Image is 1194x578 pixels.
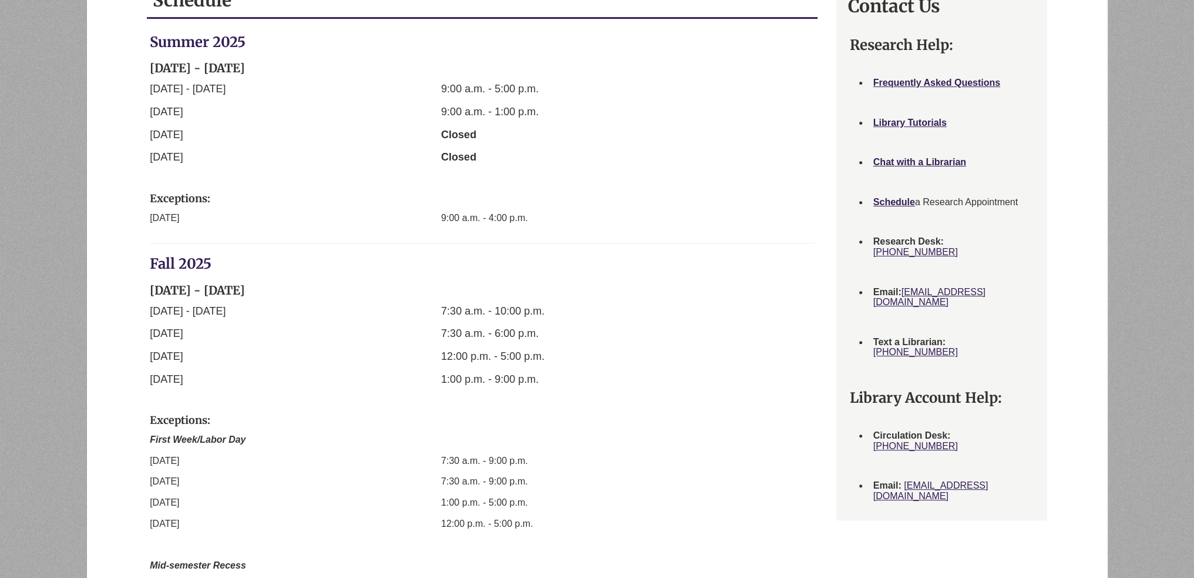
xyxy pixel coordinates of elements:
span: [DATE] [150,106,183,118]
strong: Library Account Help: [850,389,1002,407]
strong: Text a Librarian: [873,337,946,347]
a: Frequently Asked Questions [873,78,1000,88]
a: Chat with a Librarian [873,157,966,167]
span: [DATE] [150,129,183,141]
p: [DATE] [150,211,423,226]
strong: Fall 2025 [150,255,211,273]
p: 7:30 a.m. - 9:00 p.m. [441,453,715,469]
span: 9:00 a.m. - 1:00 p.m. [441,106,539,118]
a: [PHONE_NUMBER] [873,347,958,357]
strong: Research Help: [850,36,953,54]
p: 12:00 p.m. - 5:00 p.m. [441,516,715,532]
p: 1:00 p.m. - 5:00 p.m. [441,495,715,510]
strong: Closed [441,151,476,163]
span: [DATE] - [DATE] [150,305,226,317]
span: [DATE] [150,350,183,362]
span: 7:30 a.m. - 10:00 p.m. [441,305,544,317]
em: Mid-semester Recess [150,560,246,570]
span: 1:00 p.m. - 9:00 p.m. [441,373,539,385]
a: Schedule [873,197,915,207]
strong: Closed [441,129,476,141]
a: [EMAIL_ADDRESS][DOMAIN_NAME] [873,480,988,501]
p: 7:30 a.m. - 9:00 p.m. [441,474,715,489]
span: [DATE] [150,373,183,385]
strong: [DATE] - [DATE] [150,283,245,298]
a: Library Tutorials [873,118,947,128]
span: [DATE] [150,328,183,339]
p: [DATE] [150,495,423,510]
span: 9:00 a.m. - 5:00 p.m. [441,83,539,95]
strong: Email: [873,480,902,490]
span: a Research Appointment [873,197,1018,207]
strong: Summer 2025 [150,33,245,51]
strong: Research Desk: [873,236,944,246]
p: [DATE] [150,474,423,489]
strong: Email: [873,287,902,297]
p: [DATE] [150,453,423,469]
span: 12:00 p.m. - 5:00 p.m. [441,350,544,362]
span: 7:30 a.m. - 6:00 p.m. [441,328,539,339]
strong: Circulation Desk: [873,430,951,440]
strong: Exceptions: [150,192,210,205]
em: First Week/Labor Day [150,435,245,445]
p: [DATE] [150,516,423,532]
a: [PHONE_NUMBER] [873,441,958,451]
strong: [DATE] - [DATE] [150,61,245,75]
a: [PHONE_NUMBER] [873,247,958,257]
span: [DATE] [150,151,183,163]
span: [DATE] - [DATE] [150,83,226,95]
p: 9:00 a.m. - 4:00 p.m. [441,211,715,226]
strong: Exceptions: [150,413,210,427]
a: [EMAIL_ADDRESS][DOMAIN_NAME] [873,287,986,308]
